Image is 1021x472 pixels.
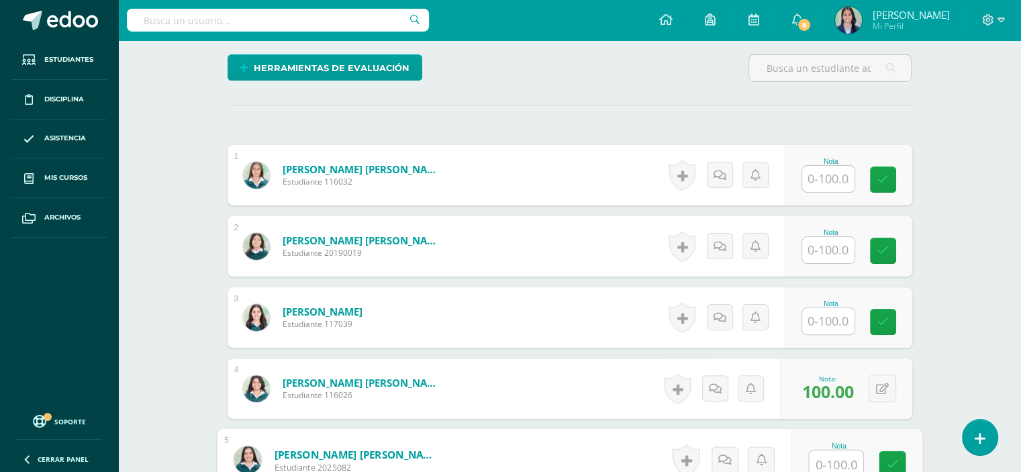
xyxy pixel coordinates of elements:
img: 0a3f25b49a9776cecd87441d95acd7a8.png [243,304,270,331]
span: Mis cursos [44,173,87,183]
span: Estudiante 116032 [283,176,444,187]
a: [PERSON_NAME] [283,305,362,318]
span: Estudiante 116026 [283,389,444,401]
a: Mis cursos [11,158,107,198]
span: Soporte [54,417,86,426]
span: Estudiante 20190019 [283,247,444,258]
input: 0-100.0 [802,308,855,334]
a: Asistencia [11,120,107,159]
input: 0-100.0 [802,166,855,192]
span: Herramientas de evaluación [254,56,409,81]
a: [PERSON_NAME] [PERSON_NAME] [283,234,444,247]
div: Nota [808,442,869,449]
input: Busca un estudiante aquí... [749,55,911,81]
a: Estudiantes [11,40,107,80]
a: [PERSON_NAME] [PERSON_NAME] [274,447,440,461]
span: 100.00 [802,380,854,403]
input: Busca un usuario... [127,9,429,32]
a: Herramientas de evaluación [228,54,422,81]
a: [PERSON_NAME] [PERSON_NAME] [283,162,444,176]
div: Nota: [802,374,854,383]
span: Mi Perfil [872,20,949,32]
input: 0-100.0 [802,237,855,263]
a: Archivos [11,198,107,238]
span: Archivos [44,212,81,223]
span: 8 [797,17,812,32]
span: Disciplina [44,94,84,105]
img: 3fe22d74385d4329d6ccfe46ef990956.png [243,233,270,260]
span: [PERSON_NAME] [872,8,949,21]
img: 62e92574996ec88c99bdf881e5f38441.png [835,7,862,34]
a: [PERSON_NAME] [PERSON_NAME] [283,376,444,389]
img: a174890b7ecba632c8cfe2afa702335b.png [243,162,270,189]
div: Nota [801,229,861,236]
a: Disciplina [11,80,107,120]
a: Soporte [16,412,102,430]
div: Nota [801,300,861,308]
span: Estudiante 117039 [283,318,362,330]
span: Cerrar panel [38,455,89,464]
span: Asistencia [44,133,86,144]
img: 8180ac361388312b343788a0119ba5c5.png [243,375,270,402]
span: Estudiantes [44,54,93,65]
div: Nota [801,158,861,165]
